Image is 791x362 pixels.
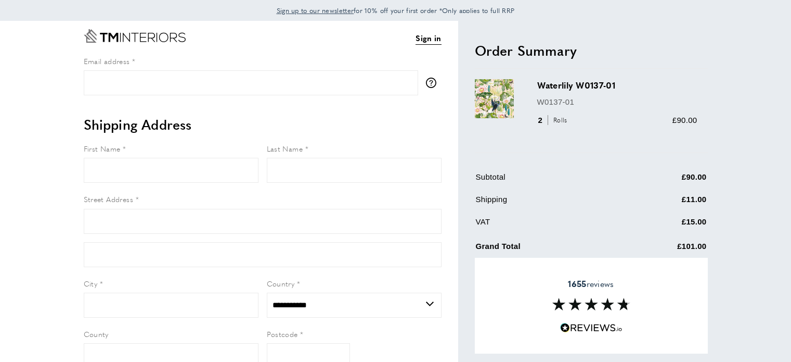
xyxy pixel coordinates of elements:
[84,278,98,289] span: City
[84,194,134,204] span: Street Address
[616,193,707,214] td: £11.00
[476,171,615,191] td: Subtotal
[476,193,615,214] td: Shipping
[552,298,630,310] img: Reviews section
[537,96,697,108] p: W0137-01
[84,56,130,66] span: Email address
[277,6,515,15] span: for 10% off your first order *Only applies to full RRP
[568,278,586,290] strong: 1655
[84,143,121,154] span: First Name
[267,143,303,154] span: Last Name
[616,171,707,191] td: £90.00
[84,29,186,43] a: Go to Home page
[672,116,697,124] span: £90.00
[84,115,442,134] h2: Shipping Address
[616,238,707,260] td: £101.00
[426,78,442,88] button: More information
[568,279,614,289] span: reviews
[476,216,615,236] td: VAT
[548,115,570,125] span: Rolls
[560,323,623,333] img: Reviews.io 5 stars
[267,278,295,289] span: Country
[616,216,707,236] td: £15.00
[267,329,298,339] span: Postcode
[277,6,354,15] span: Sign up to our newsletter
[277,5,354,16] a: Sign up to our newsletter
[537,79,697,91] h3: Waterlily W0137-01
[476,238,615,260] td: Grand Total
[537,114,571,127] div: 2
[475,41,708,60] h2: Order Summary
[416,32,441,45] a: Sign in
[475,79,514,118] img: Waterlily W0137-01
[84,329,109,339] span: County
